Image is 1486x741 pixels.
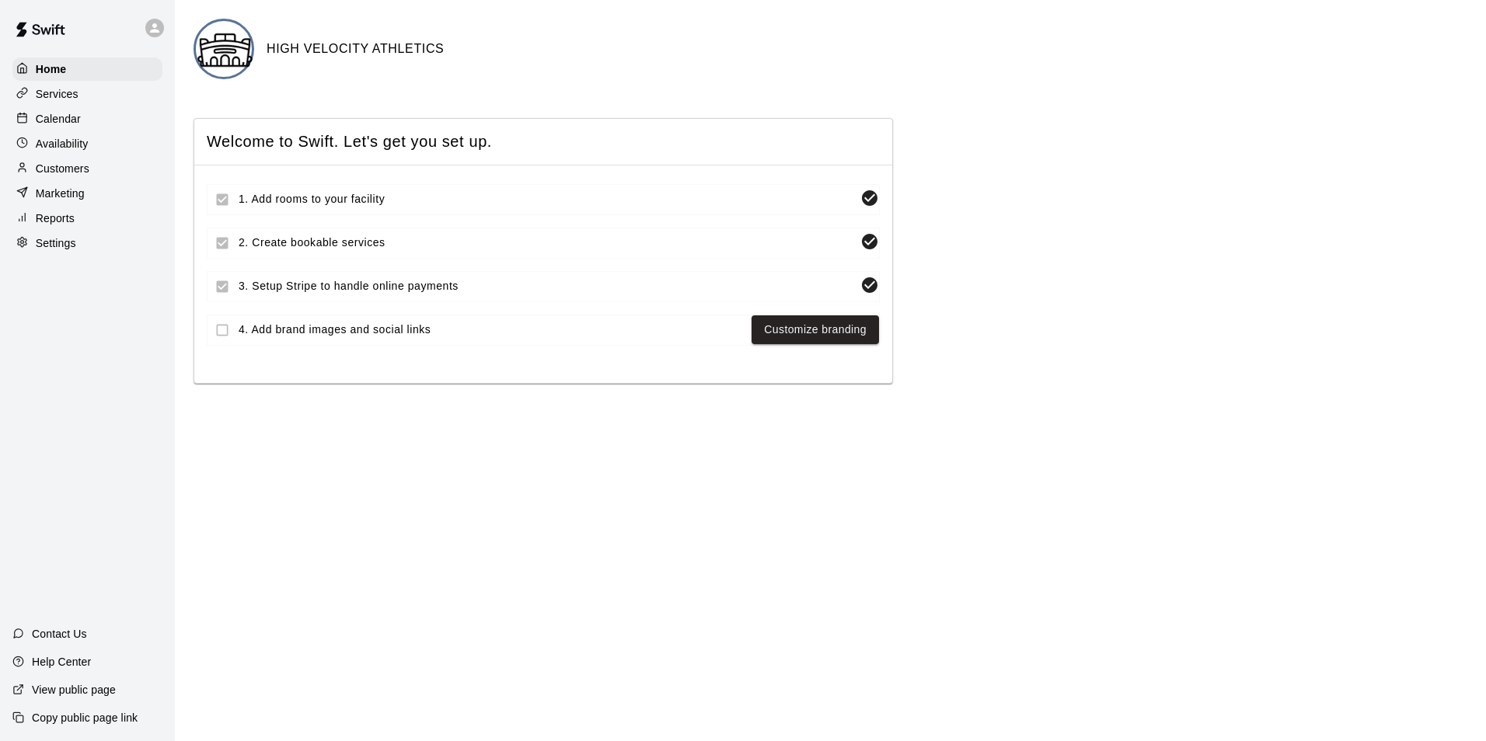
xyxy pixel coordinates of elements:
span: 4. Add brand images and social links [239,322,745,338]
p: Reports [36,210,75,226]
span: 3. Setup Stripe to handle online payments [239,278,854,294]
img: HIGH VELOCITY ATHLETICS logo [196,21,254,79]
p: Services [36,86,78,102]
a: Availability [12,132,162,155]
p: Copy public page link [32,710,138,725]
p: Settings [36,235,76,251]
a: Home [12,57,162,81]
a: Reports [12,207,162,230]
button: Customize branding [752,315,879,344]
a: Services [12,82,162,106]
span: Welcome to Swift. Let's get you set up. [207,131,880,152]
p: Help Center [32,654,91,670]
a: Customers [12,157,162,180]
a: Customize branding [764,320,867,339]
a: Marketing [12,182,162,205]
p: Marketing [36,186,85,201]
p: Customers [36,161,89,176]
p: Availability [36,136,89,151]
p: View public page [32,682,116,698]
span: 2. Create bookable services [239,235,854,251]
a: Settings [12,231,162,255]
p: Contact Us [32,626,87,642]
p: Calendar [36,111,81,127]
h6: HIGH VELOCITY ATHLETICS [267,39,444,59]
a: Calendar [12,107,162,130]
p: Home [36,61,67,77]
span: 1. Add rooms to your facility [239,191,854,207]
